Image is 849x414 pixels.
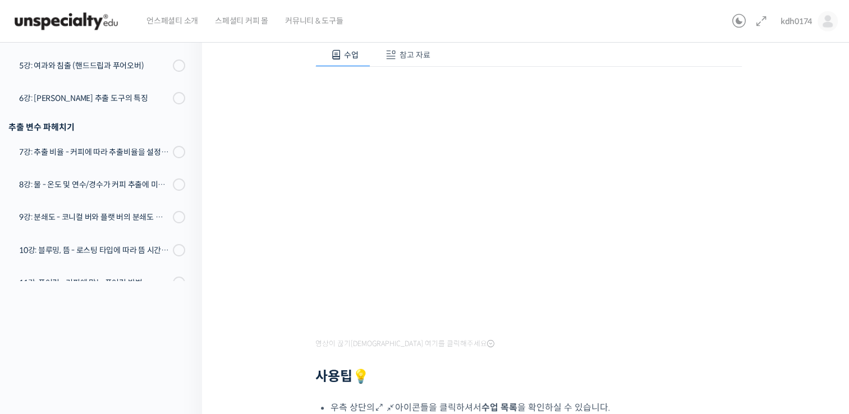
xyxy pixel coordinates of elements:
span: 홈 [35,338,42,347]
div: 11강: 푸어링 - 커피에 맞는 푸어링 방법 [19,277,169,289]
strong: 💡 [352,368,369,385]
a: 설정 [145,321,215,349]
div: 7강: 추출 비율 - 커피에 따라 추출비율을 설정하는 방법 [19,146,169,158]
span: 수업 [344,50,359,60]
div: 6강: [PERSON_NAME] 추출 도구의 특징 [19,92,169,104]
span: 참고 자료 [400,50,430,60]
div: 8강: 물 - 온도 및 연수/경수가 커피 추출에 미치는 영향 [19,178,169,191]
div: 10강: 블루밍, 뜸 - 로스팅 타입에 따라 뜸 시간을 다르게 해야 하는 이유 [19,244,169,256]
b: 수업 목록 [481,402,517,413]
div: 추출 변수 파헤치기 [8,119,185,135]
a: 홈 [3,321,74,349]
a: 대화 [74,321,145,349]
div: 9강: 분쇄도 - 코니컬 버와 플랫 버의 분쇄도 차이는 왜 추출 결과물에 영향을 미치는가 [19,211,169,223]
span: 대화 [103,338,116,347]
span: 설정 [173,338,187,347]
span: kdh0174 [781,16,812,26]
div: 5강: 여과와 침출 (핸드드립과 푸어오버) [19,59,169,72]
strong: 사용팁 [315,368,369,385]
span: 영상이 끊기[DEMOGRAPHIC_DATA] 여기를 클릭해주세요 [315,339,494,348]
